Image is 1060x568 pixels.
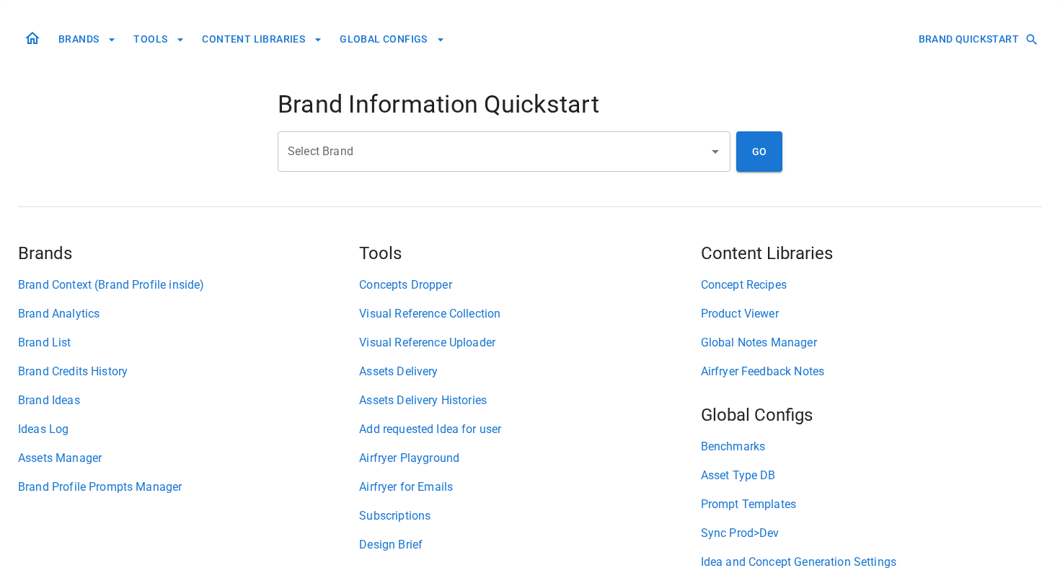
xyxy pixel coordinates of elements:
h5: Content Libraries [701,242,1042,265]
a: Airfryer Feedback Notes [701,363,1042,380]
h5: Brands [18,242,359,265]
a: Ideas Log [18,421,359,438]
h5: Global Configs [701,403,1042,427]
a: Subscriptions [359,507,700,525]
button: BRANDS [53,26,122,53]
a: Assets Delivery [359,363,700,380]
button: GO [736,131,782,172]
a: Add requested Idea for user [359,421,700,438]
a: Brand Profile Prompts Manager [18,479,359,496]
a: Concepts Dropper [359,276,700,294]
a: Assets Delivery Histories [359,392,700,409]
a: Product Viewer [701,305,1042,323]
a: Brand Analytics [18,305,359,323]
a: Concept Recipes [701,276,1042,294]
a: Visual Reference Collection [359,305,700,323]
button: BRAND QUICKSTART [913,26,1042,53]
h4: Brand Information Quickstart [278,89,782,120]
a: Visual Reference Uploader [359,334,700,351]
a: Global Notes Manager [701,334,1042,351]
a: Sync Prod>Dev [701,525,1042,542]
button: CONTENT LIBRARIES [196,26,328,53]
a: Brand Credits History [18,363,359,380]
h5: Tools [359,242,700,265]
a: Assets Manager [18,450,359,467]
a: Prompt Templates [701,496,1042,513]
a: Brand List [18,334,359,351]
a: Benchmarks [701,438,1042,455]
button: TOOLS [128,26,190,53]
a: Airfryer Playground [359,450,700,467]
button: Open [705,141,725,162]
a: Asset Type DB [701,467,1042,484]
button: GLOBAL CONFIGS [334,26,451,53]
a: Design Brief [359,536,700,554]
a: Brand Ideas [18,392,359,409]
a: Brand Context (Brand Profile inside) [18,276,359,294]
a: Airfryer for Emails [359,479,700,496]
